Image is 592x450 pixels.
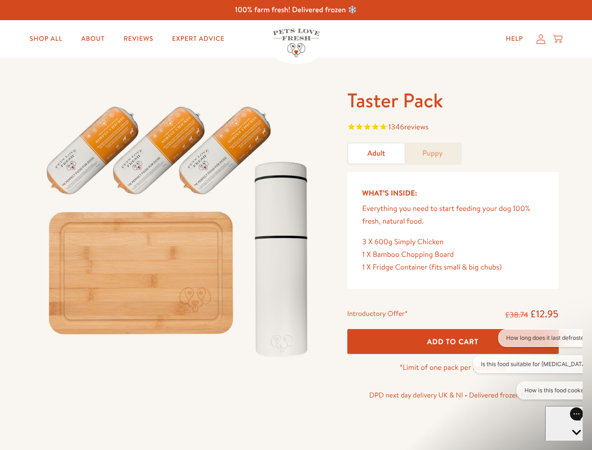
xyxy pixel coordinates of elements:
[34,88,325,367] img: Taster Pack - Adult
[404,122,428,132] span: reviews
[362,249,454,260] span: 1 X Bamboo Chopping Board
[362,236,544,248] div: 3 X 600g Simply Chicken
[362,202,544,228] p: Everything you need to start feeding your dog 100% fresh, natural food.
[347,88,559,113] h1: Taster Pack
[362,261,544,274] div: 1 X Fridge Container (fits small & big chubs)
[347,329,559,354] button: Add To Cart
[405,143,461,164] a: Puppy
[74,30,112,48] a: About
[362,187,544,199] h5: What’s Inside:
[5,26,130,44] button: Is this food suitable for [MEDICAL_DATA]?
[22,30,70,48] a: Shop All
[347,121,559,135] span: Rated 4.8 out of 5 stars 1346 reviews
[347,307,408,322] div: Introductory Offer*
[48,52,130,70] button: How is this food cooked?
[165,30,232,48] a: Expert Advice
[347,389,559,401] p: DPD next day delivery UK & NI • Delivered frozen fresh
[116,30,160,48] a: Reviews
[530,307,559,321] span: £12.95
[273,29,320,57] img: Pets Love Fresh
[498,30,531,48] a: Help
[389,122,428,132] span: 1346 reviews
[348,143,405,164] a: Adult
[347,361,559,374] p: *Limit of one pack per household
[545,406,583,441] iframe: Gorgias live chat messenger
[468,329,583,408] iframe: Gorgias live chat conversation starters
[427,337,479,346] span: Add To Cart
[505,310,528,320] s: £38.74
